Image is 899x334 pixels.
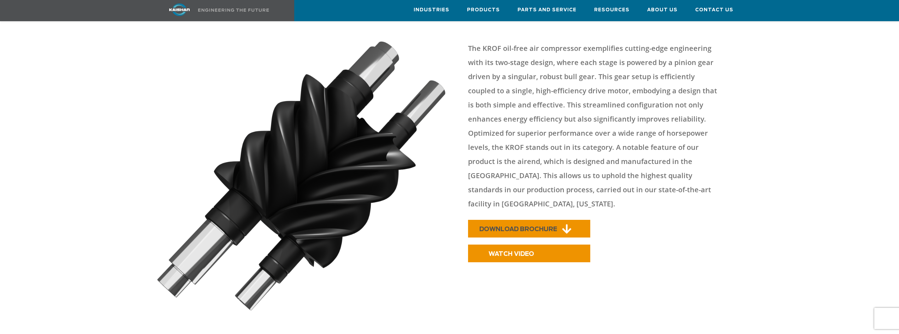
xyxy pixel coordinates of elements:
[153,4,206,16] img: kaishan logo
[467,6,500,14] span: Products
[414,0,449,19] a: Industries
[695,6,733,14] span: Contact Us
[467,0,500,19] a: Products
[414,6,449,14] span: Industries
[517,6,576,14] span: Parts and Service
[479,226,557,232] span: DOWNLOAD BROCHURE
[489,251,534,257] span: WATCH VIDEO
[157,41,446,311] img: Oil Free Screws
[517,0,576,19] a: Parts and Service
[198,8,269,12] img: Engineering the future
[468,245,590,262] a: WATCH VIDEO
[468,41,718,211] p: The KROF oil-free air compressor exemplifies cutting-edge engineering with its two-stage design, ...
[647,0,678,19] a: About Us
[594,0,629,19] a: Resources
[695,0,733,19] a: Contact Us
[647,6,678,14] span: About Us
[468,220,590,238] a: DOWNLOAD BROCHURE
[594,6,629,14] span: Resources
